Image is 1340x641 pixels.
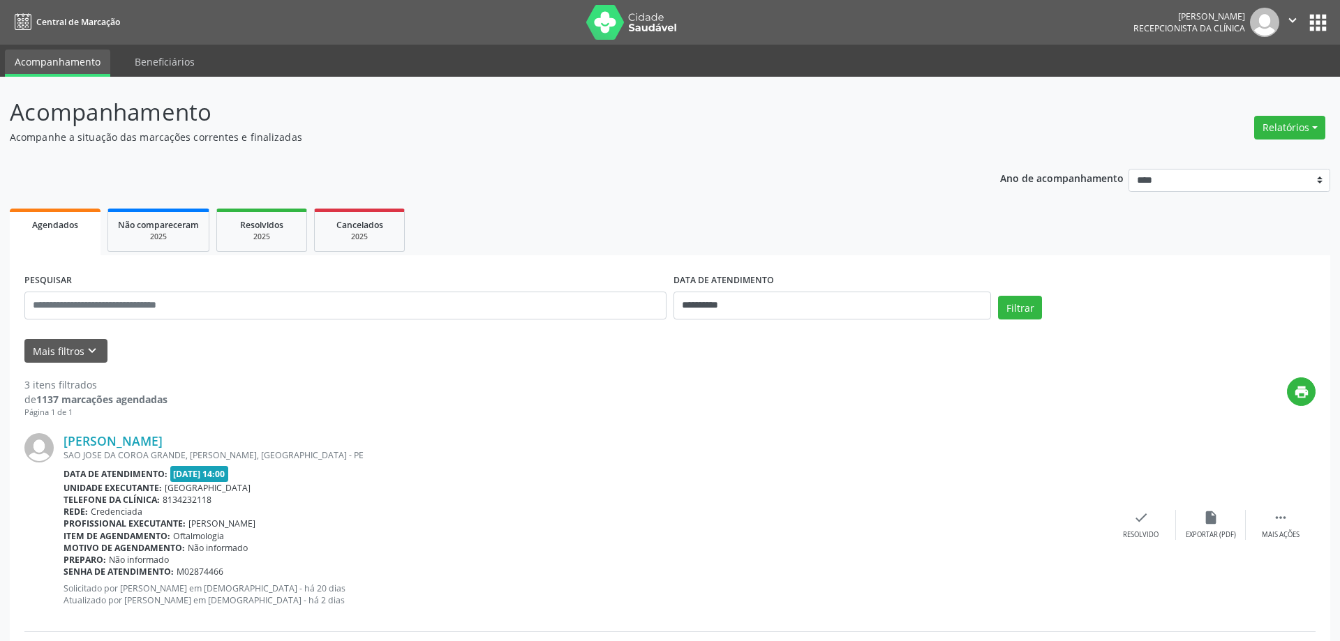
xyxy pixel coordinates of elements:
i:  [1285,13,1300,28]
span: M02874466 [177,566,223,578]
p: Solicitado por [PERSON_NAME] em [DEMOGRAPHIC_DATA] - há 20 dias Atualizado por [PERSON_NAME] em [... [64,582,1106,606]
button: Relatórios [1254,116,1325,139]
p: Acompanhe a situação das marcações correntes e finalizadas [10,130,934,144]
i: print [1294,384,1309,400]
a: [PERSON_NAME] [64,433,163,448]
p: Ano de acompanhamento [1000,169,1124,186]
b: Item de agendamento: [64,530,170,542]
span: Agendados [32,219,78,231]
span: Não compareceram [118,219,199,231]
div: Resolvido [1123,530,1159,540]
div: Exportar (PDF) [1186,530,1236,540]
div: de [24,392,167,407]
span: Não informado [188,542,248,554]
i: insert_drive_file [1203,510,1219,525]
strong: 1137 marcações agendadas [36,393,167,406]
div: 2025 [227,232,297,242]
b: Motivo de agendamento: [64,542,185,554]
span: Cancelados [336,219,383,231]
span: Resolvidos [240,219,283,231]
a: Beneficiários [125,50,204,74]
img: img [24,433,54,462]
button: Filtrar [998,296,1042,319]
b: Telefone da clínica: [64,494,160,506]
span: Credenciada [91,506,142,518]
span: [PERSON_NAME] [188,518,255,529]
b: Senha de atendimento: [64,566,174,578]
i: keyboard_arrow_down [84,343,100,359]
label: DATA DE ATENDIMENTO [673,270,774,292]
span: Recepcionista da clínica [1133,22,1245,34]
button:  [1279,8,1306,37]
div: Mais ações [1262,530,1300,540]
button: apps [1306,10,1330,35]
a: Central de Marcação [10,10,120,33]
button: Mais filtroskeyboard_arrow_down [24,339,107,363]
span: Central de Marcação [36,16,120,28]
span: Oftalmologia [173,530,224,542]
div: Página 1 de 1 [24,407,167,418]
img: img [1250,8,1279,37]
span: [GEOGRAPHIC_DATA] [165,482,251,494]
b: Data de atendimento: [64,468,167,480]
span: Não informado [109,554,169,566]
b: Rede: [64,506,88,518]
div: 3 itens filtrados [24,377,167,392]
div: 2025 [118,232,199,242]
i:  [1273,510,1288,525]
i: check [1133,510,1149,525]
div: 2025 [325,232,394,242]
span: 8134232118 [163,494,211,506]
p: Acompanhamento [10,95,934,130]
a: Acompanhamento [5,50,110,77]
span: [DATE] 14:00 [170,466,229,482]
b: Profissional executante: [64,518,186,529]
div: [PERSON_NAME] [1133,10,1245,22]
button: print [1287,377,1316,406]
div: SAO JOSE DA COROA GRANDE, [PERSON_NAME], [GEOGRAPHIC_DATA] - PE [64,449,1106,461]
label: PESQUISAR [24,270,72,292]
b: Preparo: [64,554,106,566]
b: Unidade executante: [64,482,162,494]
